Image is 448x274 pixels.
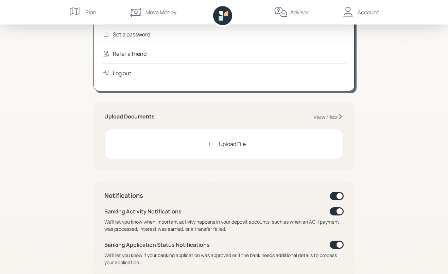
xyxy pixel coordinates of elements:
[358,8,379,16] div: Account
[113,50,147,58] div: Refer a friend
[104,241,210,249] div: Banking Application Status Notifications
[104,192,143,199] h4: Notifications
[290,8,309,16] div: Advisor
[145,8,176,16] div: Move Money
[104,252,344,266] div: We'll let you know if your banking application was approved or if the bank needs additional detai...
[113,69,131,77] div: Log out
[113,30,150,38] div: Set a password
[219,140,246,148] div: Upload File
[104,207,182,215] div: Banking Activity Notifications
[104,218,344,232] div: We'll let you know when important activity happens in your deposit accounts, such as when an ACH ...
[85,8,97,16] div: Plan
[104,113,155,120] h5: Upload Documents
[313,113,337,120] div: View files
